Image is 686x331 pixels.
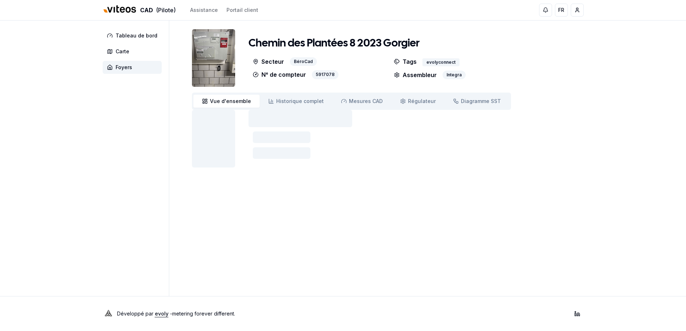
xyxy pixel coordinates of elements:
[156,6,176,14] span: (Pilote)
[312,70,338,79] div: 5917078
[394,57,417,66] p: Tags
[444,95,510,108] a: Diagramme SST
[260,95,332,108] a: Historique complet
[461,98,501,105] span: Diagramme SST
[116,48,129,55] span: Carte
[290,57,317,66] div: BéroCad
[190,6,218,14] a: Assistance
[248,37,420,50] h1: Chemin des Plantées 8 2023 Gorgier
[422,58,459,66] div: evolyconnect
[349,98,383,105] span: Mesures CAD
[116,32,157,39] span: Tableau de bord
[558,6,564,14] span: FR
[408,98,436,105] span: Régulateur
[155,310,169,317] a: evoly
[210,98,251,105] span: Vue d'ensemble
[555,4,568,17] button: FR
[103,1,137,18] img: Viteos - CAD Logo
[253,57,284,66] p: Secteur
[193,95,260,108] a: Vue d'ensemble
[103,61,165,74] a: Foyers
[253,70,306,79] p: N° de compteur
[140,6,153,14] span: CAD
[391,95,444,108] a: Régulateur
[192,29,235,87] img: unit Image
[103,29,165,42] a: Tableau de bord
[116,64,132,71] span: Foyers
[276,98,324,105] span: Historique complet
[394,71,437,79] p: Assembleur
[332,95,391,108] a: Mesures CAD
[117,309,235,319] p: Développé par - metering forever different .
[227,6,258,14] a: Portail client
[103,45,165,58] a: Carte
[443,71,466,79] div: Integra
[103,308,114,319] img: Evoly Logo
[103,3,176,18] a: CAD(Pilote)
